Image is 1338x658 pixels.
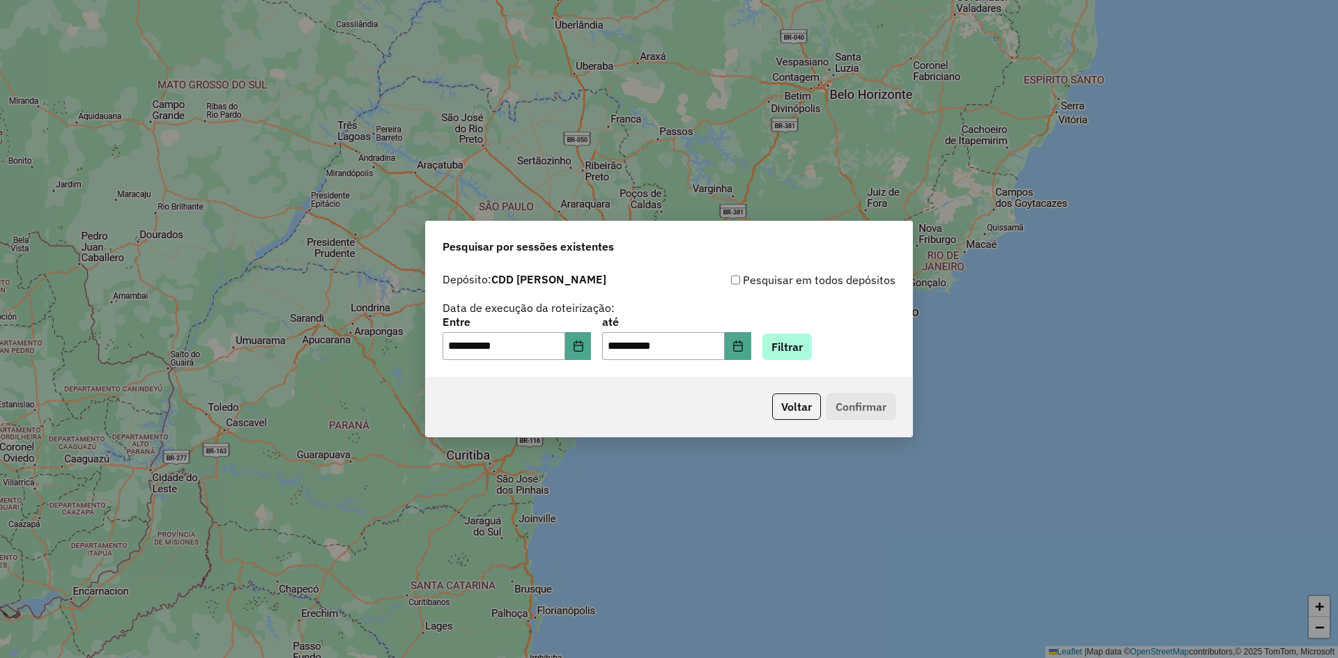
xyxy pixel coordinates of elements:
strong: CDD [PERSON_NAME] [491,272,606,286]
button: Voltar [772,393,821,420]
label: Data de execução da roteirização: [443,299,615,316]
button: Choose Date [565,332,592,360]
span: Pesquisar por sessões existentes [443,238,614,255]
button: Filtrar [762,334,812,360]
label: até [602,313,751,330]
label: Depósito: [443,271,606,288]
label: Entre [443,313,591,330]
div: Pesquisar em todos depósitos [669,272,895,288]
button: Choose Date [725,332,751,360]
